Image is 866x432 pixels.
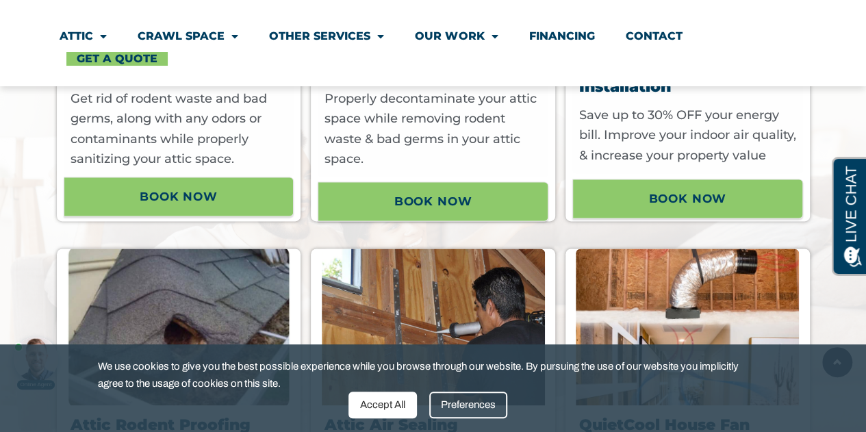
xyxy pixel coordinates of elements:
span: Book now [140,185,218,208]
p: Save up to 30% OFF your energy bill. Improve your indoor air quality, & increase your property value [579,105,800,166]
p: Properly decontaminate your attic space while removing rodent waste & bad germs in your attic space. [324,89,545,170]
a: BOOK NOW [318,181,548,221]
span: Book now [648,187,726,210]
a: Book now [572,179,803,218]
a: Financing [528,21,594,52]
a: Attic [60,21,107,52]
a: Contact [625,21,682,52]
div: Preferences [429,392,507,418]
div: Accept All [348,392,417,418]
h3: Attic Insulation Installation [579,62,800,95]
iframe: Chat Invitation [7,288,226,391]
a: Book now [64,177,294,216]
a: Get A Quote [66,52,168,66]
a: Crawl Space [138,21,238,52]
a: Other Services [269,21,384,52]
nav: Menu [60,21,806,66]
a: Our Work [415,21,498,52]
p: Get rid of rodent waste and bad germs, along with any odors or contaminants while properly saniti... [71,89,291,170]
img: attic air sealing services in san francisco california performed by atticare usa [322,249,545,405]
span: Opens a chat window [34,11,110,28]
span: BOOK NOW [394,190,472,213]
span: We use cookies to give you the best possible experience while you browse through our website. By ... [98,358,758,392]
